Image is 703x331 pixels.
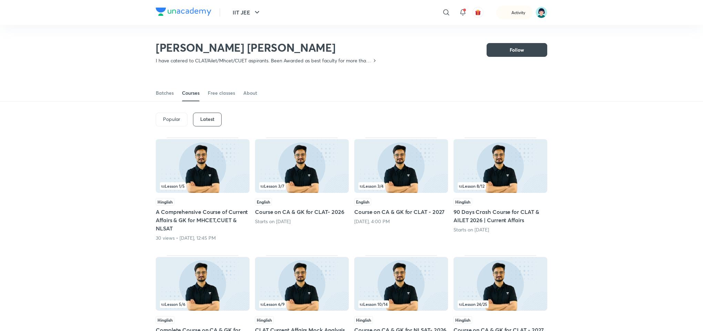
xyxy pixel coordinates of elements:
div: infocontainer [160,300,245,308]
div: A Comprehensive Course of Current Affairs & GK for MHCET,CUET & NLSAT [156,137,249,241]
span: Lesson 3 / 7 [261,184,284,188]
div: infocontainer [458,182,543,190]
div: left [259,300,345,308]
div: infocontainer [458,300,543,308]
div: infosection [160,300,245,308]
div: infosection [358,300,444,308]
div: left [458,182,543,190]
span: English [255,198,272,206]
img: Priyanka Buty [536,7,547,18]
div: Batches [156,90,174,96]
p: Popular [163,116,180,122]
div: infosection [458,300,543,308]
div: left [458,300,543,308]
div: 30 views • Today, 12:45 PM [156,235,249,241]
a: Free classes [208,85,235,101]
img: Thumbnail [156,257,249,311]
img: Thumbnail [156,139,249,193]
span: Lesson 3 / 4 [360,184,384,188]
img: Thumbnail [454,139,547,193]
div: Course on CA & GK for CLAT - 2027 [354,137,448,241]
div: infocontainer [259,182,345,190]
a: Batches [156,85,174,101]
img: Thumbnail [454,257,547,311]
img: avatar [475,9,481,15]
button: Follow [487,43,547,57]
img: Thumbnail [354,139,448,193]
button: avatar [472,7,483,18]
span: Lesson 6 / 9 [261,302,285,306]
div: 90 Days Crash Course for CLAT & AILET 2026 | Current Affairs [454,137,547,241]
h5: Course on CA & GK for CLAT- 2026 [255,208,349,216]
span: Hinglish [454,198,472,206]
img: Thumbnail [255,139,349,193]
div: left [160,182,245,190]
img: Thumbnail [255,257,349,311]
div: Free classes [208,90,235,96]
div: infosection [358,182,444,190]
img: Thumbnail [354,257,448,311]
span: Hinglish [156,198,174,206]
h5: 90 Days Crash Course for CLAT & AILET 2026 | Current Affairs [454,208,547,224]
div: Course on CA & GK for CLAT- 2026 [255,137,349,241]
div: infocontainer [358,300,444,308]
div: infosection [259,300,345,308]
h6: Latest [200,116,214,122]
h5: Course on CA & GK for CLAT - 2027 [354,208,448,216]
span: Hinglish [255,316,274,324]
span: Lesson 10 / 14 [360,302,388,306]
div: infosection [160,182,245,190]
button: IIT JEE [228,6,265,19]
h5: A Comprehensive Course of Current Affairs & GK for MHCET,CUET & NLSAT [156,208,249,232]
div: infocontainer [259,300,345,308]
span: Lesson 5 / 6 [161,302,185,306]
a: Courses [182,85,200,101]
div: About [243,90,257,96]
a: Company Logo [156,8,211,18]
span: English [354,198,371,206]
div: left [358,182,444,190]
img: activity [503,8,509,17]
img: Company Logo [156,8,211,16]
div: Starts on Oct 8 [454,226,547,233]
div: infosection [259,182,345,190]
div: infocontainer [160,182,245,190]
div: infosection [458,182,543,190]
div: Courses [182,90,200,96]
div: left [358,300,444,308]
span: Lesson 24 / 25 [459,302,487,306]
span: Hinglish [454,316,472,324]
span: Hinglish [354,316,373,324]
p: I have catered to CLAT/Ailet/Mhcet/CUET aspirants. Been Awarded as best faculty for more than 12 ... [156,57,372,64]
div: left [160,300,245,308]
h2: [PERSON_NAME] [PERSON_NAME] [156,41,377,54]
span: Lesson 8 / 12 [459,184,485,188]
a: About [243,85,257,101]
div: left [259,182,345,190]
div: Starts on Oct 9 [255,218,349,225]
span: Lesson 1 / 5 [161,184,185,188]
span: Hinglish [156,316,174,324]
div: Tomorrow, 4:00 PM [354,218,448,225]
div: infocontainer [358,182,444,190]
span: Follow [510,46,524,53]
